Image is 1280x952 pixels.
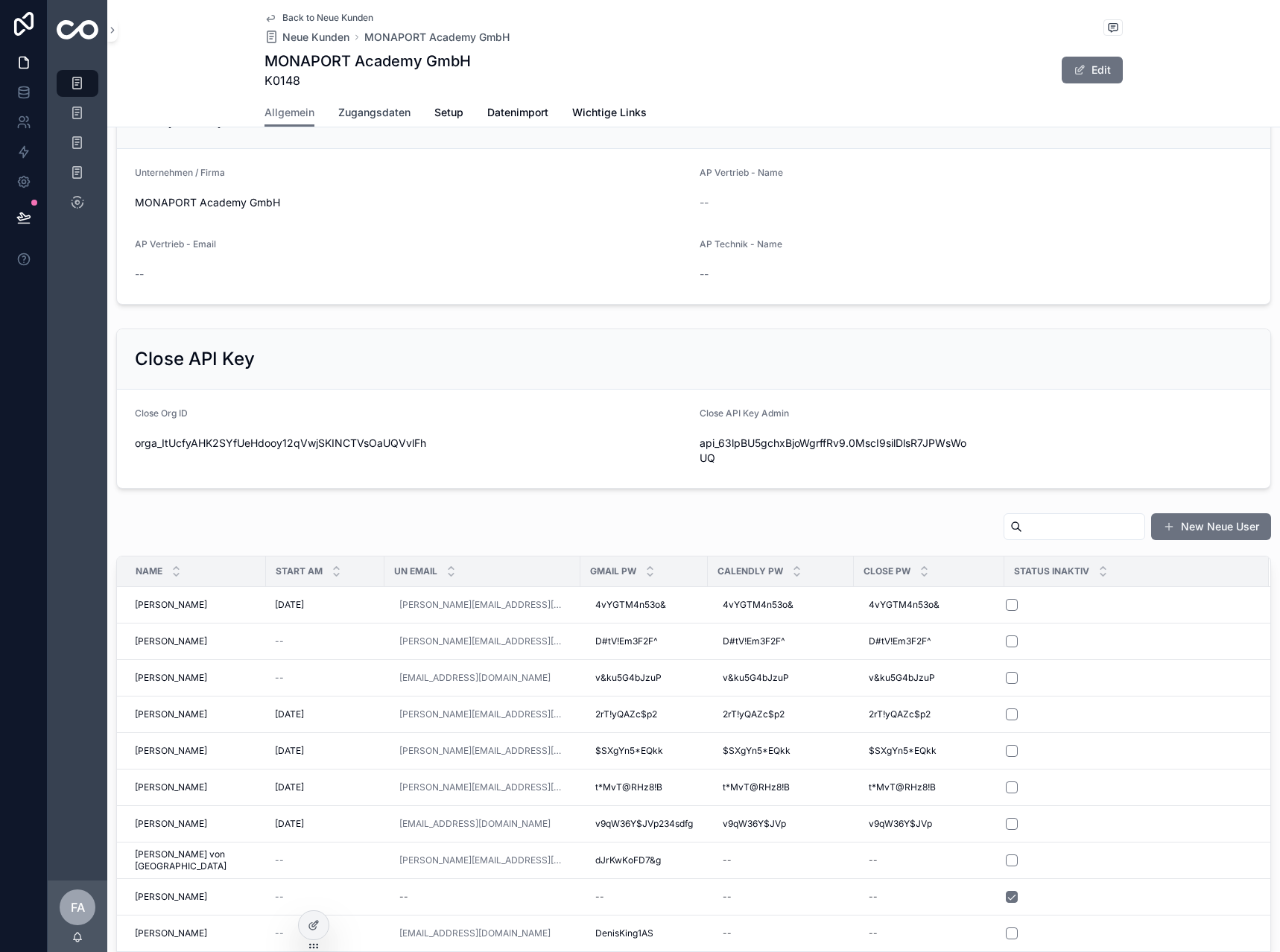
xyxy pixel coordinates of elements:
[275,854,284,866] span: --
[71,898,85,916] span: FA
[1014,565,1089,577] span: Status Inaktiv
[869,708,931,720] span: 2rT!yQAZc$p2
[264,12,373,24] a: Back to Neue Kunden
[264,51,471,72] h1: MONAPORT Academy GmbH
[717,812,845,836] a: v9qW36Y$JVp
[700,407,789,419] span: Close API Key Admin
[135,347,255,371] h2: Close API Key
[275,781,376,793] a: [DATE]
[595,708,657,720] span: 2rT!yQAZc$p2
[275,635,284,647] span: --
[135,927,207,939] span: [PERSON_NAME]
[282,30,349,45] span: Neue Kunden
[589,812,699,836] a: v9qW36Y$JVp234sdfg
[135,238,216,250] span: AP Vertrieb - Email
[399,781,565,793] a: [PERSON_NAME][EMAIL_ADDRESS][DOMAIN_NAME]
[1151,513,1271,540] button: New Neue User
[135,708,207,720] span: [PERSON_NAME]
[393,921,571,945] a: [EMAIL_ADDRESS][DOMAIN_NAME]
[863,739,995,763] a: $SXgYn5*EQkk
[135,436,688,451] span: orga_ItUcfyAHK2SYfUeHdooy12qVwjSKINCTVsOaUQVvlFh
[135,818,257,830] a: [PERSON_NAME]
[393,702,571,726] a: [PERSON_NAME][EMAIL_ADDRESS][DOMAIN_NAME]
[399,927,551,939] a: [EMAIL_ADDRESS][DOMAIN_NAME]
[723,818,786,830] span: v9qW36Y$JVp
[399,891,408,903] div: --
[275,745,376,757] a: [DATE]
[487,99,548,129] a: Datenimport
[717,921,845,945] a: --
[399,599,565,611] a: [PERSON_NAME][EMAIL_ADDRESS][DOMAIN_NAME]
[590,565,636,577] span: Gmail Pw
[275,672,284,684] span: --
[275,927,376,939] a: --
[399,745,565,757] a: [PERSON_NAME][EMAIL_ADDRESS][DOMAIN_NAME]
[275,891,376,903] a: --
[275,891,284,903] span: --
[135,635,257,647] a: [PERSON_NAME]
[275,781,304,793] span: [DATE]
[399,708,565,720] a: [PERSON_NAME][EMAIL_ADDRESS][DOMAIN_NAME]
[364,30,510,45] span: MONAPORT Academy GmbH
[595,599,666,611] span: 4vYGTM4n53o&
[869,927,878,939] div: --
[399,818,551,830] a: [EMAIL_ADDRESS][DOMAIN_NAME]
[135,195,688,210] span: MONAPORT Academy GmbH
[393,739,571,763] a: [PERSON_NAME][EMAIL_ADDRESS][DOMAIN_NAME]
[275,708,376,720] a: [DATE]
[717,629,845,653] a: D#tV!Em3F2F^
[717,885,845,909] a: --
[717,702,845,726] a: 2rT!yQAZc$p2
[135,267,144,282] span: --
[393,593,571,617] a: [PERSON_NAME][EMAIL_ADDRESS][DOMAIN_NAME]
[723,672,789,684] span: v&ku5G4bJzuP
[264,105,314,120] span: Allgemein
[700,238,782,250] span: AP Technik - Name
[393,775,571,799] a: [PERSON_NAME][EMAIL_ADDRESS][DOMAIN_NAME]
[595,818,693,830] span: v9qW36Y$JVp234sdfg
[595,672,662,684] span: v&ku5G4bJzuP
[572,99,647,129] a: Wichtige Links
[595,891,604,903] div: --
[700,167,783,178] span: AP Vertrieb - Name
[135,167,225,178] span: Unternehmen / Firma
[275,745,304,757] span: [DATE]
[869,854,878,866] div: --
[394,565,437,577] span: UN Email
[338,105,411,120] span: Zugangsdaten
[264,30,349,45] a: Neue Kunden
[135,407,188,419] span: Close Org ID
[863,921,995,945] a: --
[589,885,699,909] a: --
[723,708,785,720] span: 2rT!yQAZc$p2
[1062,57,1123,83] button: Edit
[275,635,376,647] a: --
[135,745,257,757] a: [PERSON_NAME]
[589,921,699,945] a: DenisKing1AS
[282,12,373,24] span: Back to Neue Kunden
[595,781,662,793] span: t*MvT@RHz8!B
[135,635,207,647] span: [PERSON_NAME]
[393,666,571,690] a: [EMAIL_ADDRESS][DOMAIN_NAME]
[135,781,257,793] a: [PERSON_NAME]
[869,745,937,757] span: $SXgYn5*EQkk
[135,891,257,903] a: [PERSON_NAME]
[393,629,571,653] a: [PERSON_NAME][EMAIL_ADDRESS][DOMAIN_NAME]
[135,848,257,872] a: [PERSON_NAME] von [GEOGRAPHIC_DATA]
[723,891,732,903] div: --
[135,927,257,939] a: [PERSON_NAME]
[723,745,791,757] span: $SXgYn5*EQkk
[136,565,162,577] span: Name
[434,105,463,120] span: Setup
[869,635,931,647] span: D#tV!Em3F2F^
[135,672,257,684] a: [PERSON_NAME]
[723,854,732,866] div: --
[869,672,935,684] span: v&ku5G4bJzuP
[399,672,551,684] a: [EMAIL_ADDRESS][DOMAIN_NAME]
[717,565,783,577] span: Calendly Pw
[135,781,207,793] span: [PERSON_NAME]
[264,72,471,89] span: K0148
[723,599,793,611] span: 4vYGTM4n53o&
[595,854,661,866] span: dJrKwKoFD7&g
[863,885,995,909] a: --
